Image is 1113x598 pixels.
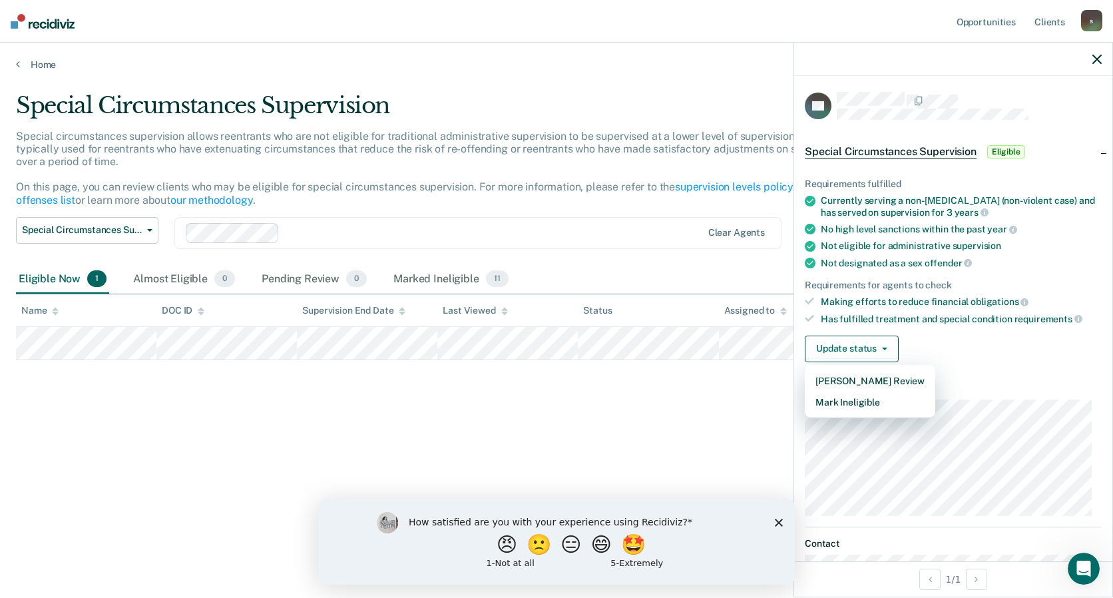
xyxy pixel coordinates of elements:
div: Clear agents [708,227,765,238]
div: No high level sanctions within the past [821,223,1102,235]
div: DOC ID [162,305,204,316]
button: Update status [805,336,899,362]
iframe: Survey by Kim from Recidiviz [318,499,795,585]
span: 1 [87,270,107,288]
span: obligations [971,296,1028,307]
div: Requirements for agents to check [805,280,1102,291]
div: Status [583,305,612,316]
button: Mark Ineligible [805,392,935,413]
span: year [987,224,1016,234]
span: 11 [486,270,509,288]
span: Special Circumstances Supervision [22,224,142,236]
button: Next Opportunity [966,569,987,590]
button: [PERSON_NAME] Review [805,370,935,392]
div: Currently serving a non-[MEDICAL_DATA] (non-violent case) and has served on supervision for 3 [821,195,1102,218]
div: Special Circumstances SupervisionEligible [794,131,1112,173]
div: Marked Ineligible [391,265,511,294]
div: Assigned to [724,305,787,316]
div: Name [21,305,59,316]
div: 1 / 1 [794,561,1112,597]
p: Special circumstances supervision allows reentrants who are not eligible for traditional administ... [16,130,845,206]
div: Making efforts to reduce financial [821,296,1102,308]
div: Last Viewed [443,305,507,316]
img: Recidiviz [11,14,75,29]
div: Almost Eligible [130,265,238,294]
div: Requirements fulfilled [805,178,1102,190]
span: 0 [214,270,235,288]
span: Special Circumstances Supervision [805,145,977,158]
iframe: Intercom live chat [1068,553,1100,585]
span: 0 [346,270,367,288]
a: supervision levels policy [675,180,793,193]
div: Supervision End Date [302,305,405,316]
span: supervision [953,240,1001,251]
div: Eligible Now [16,265,109,294]
div: Not eligible for administrative [821,240,1102,252]
dt: Supervision [805,384,1102,395]
span: requirements [1014,314,1082,324]
div: Pending Review [259,265,369,294]
a: violent offenses list [16,180,845,206]
div: s [1081,10,1102,31]
span: Eligible [987,145,1025,158]
button: Previous Opportunity [919,569,941,590]
dt: Contact [805,538,1102,549]
div: Special Circumstances Supervision [16,92,851,130]
div: Not designated as a sex [821,257,1102,269]
span: years [955,207,989,218]
div: Has fulfilled treatment and special condition [821,313,1102,325]
span: offender [925,258,973,268]
a: our methodology [170,194,253,206]
a: Home [16,59,1097,71]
